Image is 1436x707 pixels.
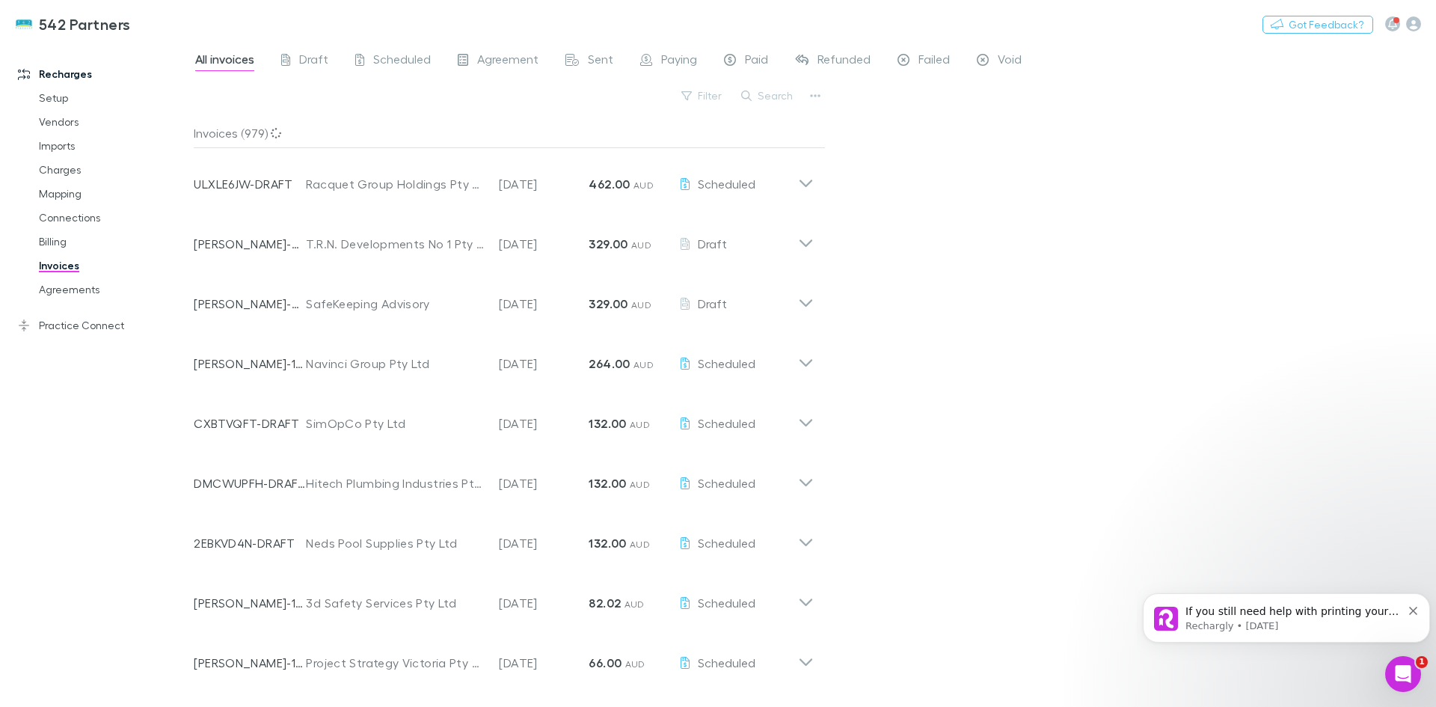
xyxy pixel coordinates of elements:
span: Scheduled [698,596,755,610]
p: [PERSON_NAME]-1532 [194,355,306,373]
strong: 462.00 [589,177,630,192]
div: [PERSON_NAME]-15303d Safety Services Pty Ltd[DATE]82.02 AUDScheduled [182,567,826,627]
div: SafeKeeping Advisory [306,295,484,313]
a: 542 Partners [6,6,140,42]
div: 2EBKVD4N-DRAFTNeds Pool Supplies Pty Ltd[DATE]132.00 AUDScheduled [182,507,826,567]
iframe: Intercom live chat [1385,656,1421,692]
p: CXBTVQFT-DRAFT [194,414,306,432]
p: [DATE] [499,654,589,672]
div: SimOpCo Pty Ltd [306,414,484,432]
a: Agreements [24,278,202,302]
span: Failed [918,52,950,71]
div: Hitech Plumbing Industries Pty Ltd [306,474,484,492]
p: [DATE] [499,474,589,492]
span: AUD [633,180,654,191]
p: [DATE] [499,355,589,373]
p: [DATE] [499,414,589,432]
span: AUD [633,359,654,370]
div: DMCWUPFH-DRAFTHitech Plumbing Industries Pty Ltd[DATE]132.00 AUDScheduled [182,447,826,507]
p: [DATE] [499,235,589,253]
div: 3d Safety Services Pty Ltd [306,594,484,612]
div: Neds Pool Supplies Pty Ltd [306,534,484,552]
div: ULXLE6JW-DRAFTRacquet Group Holdings Pty Ltd[DATE]462.00 AUDScheduled [182,148,826,208]
a: Setup [24,86,202,110]
strong: 264.00 [589,356,630,371]
div: [PERSON_NAME]-1583Project Strategy Victoria Pty Limited[DATE]66.00 AUDScheduled [182,627,826,687]
span: Scheduled [373,52,431,71]
span: Refunded [817,52,871,71]
strong: 132.00 [589,536,626,551]
p: [PERSON_NAME]-0752 [194,295,306,313]
span: AUD [625,599,645,610]
span: All invoices [195,52,254,71]
p: [PERSON_NAME]-1530 [194,594,306,612]
span: Scheduled [698,356,755,370]
span: AUD [630,539,650,550]
a: Charges [24,158,202,182]
span: AUD [625,658,645,670]
a: Mapping [24,182,202,206]
a: Invoices [24,254,202,278]
span: Paid [745,52,768,71]
span: Draft [698,236,727,251]
p: [DATE] [499,295,589,313]
strong: 82.02 [589,596,621,610]
strong: 329.00 [589,296,628,311]
a: Imports [24,134,202,158]
strong: 329.00 [589,236,628,251]
span: Scheduled [698,655,755,670]
button: Got Feedback? [1262,16,1373,34]
span: Agreement [477,52,538,71]
span: AUD [630,479,650,490]
div: Navinci Group Pty Ltd [306,355,484,373]
span: Scheduled [698,476,755,490]
span: Paying [661,52,697,71]
span: Scheduled [698,416,755,430]
strong: 132.00 [589,476,626,491]
div: Project Strategy Victoria Pty Limited [306,654,484,672]
span: Draft [698,296,727,310]
a: Billing [24,230,202,254]
p: DMCWUPFH-DRAFT [194,474,306,492]
div: Racquet Group Holdings Pty Ltd [306,175,484,193]
p: [DATE] [499,175,589,193]
span: AUD [631,299,651,310]
button: Search [734,87,802,105]
a: Practice Connect [3,313,202,337]
span: Void [998,52,1022,71]
span: Scheduled [698,177,755,191]
span: 1 [1416,656,1428,668]
span: Scheduled [698,536,755,550]
strong: 132.00 [589,416,626,431]
div: [PERSON_NAME]-0553T.R.N. Developments No 1 Pty Ltd[DATE]329.00 AUDDraft [182,208,826,268]
span: AUD [631,239,651,251]
strong: 66.00 [589,655,622,670]
div: [PERSON_NAME]-1532Navinci Group Pty Ltd[DATE]264.00 AUDScheduled [182,328,826,388]
h3: 542 Partners [39,15,131,33]
p: ULXLE6JW-DRAFT [194,175,306,193]
p: [DATE] [499,594,589,612]
p: 2EBKVD4N-DRAFT [194,534,306,552]
p: [PERSON_NAME]-0553 [194,235,306,253]
div: CXBTVQFT-DRAFTSimOpCo Pty Ltd[DATE]132.00 AUDScheduled [182,388,826,447]
div: T.R.N. Developments No 1 Pty Ltd [306,235,484,253]
a: Connections [24,206,202,230]
iframe: Intercom notifications message [1137,562,1436,667]
span: Draft [299,52,328,71]
div: [PERSON_NAME]-0752SafeKeeping Advisory[DATE]329.00 AUDDraft [182,268,826,328]
p: [DATE] [499,534,589,552]
a: Vendors [24,110,202,134]
button: Filter [674,87,731,105]
span: AUD [630,419,650,430]
img: 542 Partners's Logo [15,15,33,33]
a: Recharges [3,62,202,86]
span: Sent [588,52,613,71]
p: [PERSON_NAME]-1583 [194,654,306,672]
